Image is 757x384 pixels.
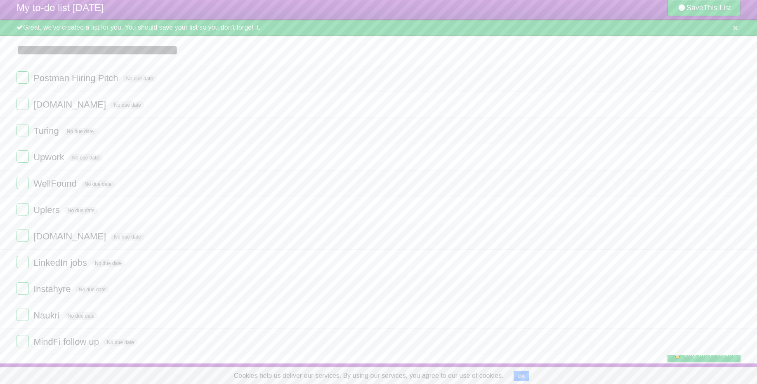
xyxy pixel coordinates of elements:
span: Uplers [33,205,62,215]
span: No due date [81,180,115,188]
a: Developers [585,365,618,381]
span: No due date [75,286,109,293]
span: Cookies help us deliver our services. By using our services, you agree to our use of cookies. [226,368,512,384]
a: About [558,365,575,381]
span: No due date [111,233,144,241]
span: No due date [104,339,137,346]
label: Done [17,203,29,215]
span: No due date [64,128,97,135]
span: Postman Hiring Pitch [33,73,120,83]
b: This List [703,4,731,12]
label: Done [17,71,29,84]
span: Upwork [33,152,66,162]
label: Done [17,256,29,268]
label: Done [17,229,29,242]
label: Done [17,98,29,110]
span: My to-do list [DATE] [17,2,104,13]
span: [DOMAIN_NAME] [33,231,108,241]
span: No due date [64,312,98,320]
label: Done [17,124,29,136]
span: Turing [33,126,61,136]
label: Done [17,282,29,295]
a: Privacy [657,365,678,381]
span: No due date [69,154,102,162]
label: Done [17,335,29,347]
span: No due date [123,75,156,82]
label: Done [17,150,29,163]
a: Terms [629,365,647,381]
label: Done [17,309,29,321]
span: Instahyre [33,284,73,294]
span: Buy me a coffee [685,347,736,361]
label: Done [17,177,29,189]
a: Suggest a feature [689,365,740,381]
span: LinkedIn jobs [33,258,89,268]
span: No due date [64,207,98,214]
span: [DOMAIN_NAME] [33,99,108,110]
span: No due date [111,101,144,109]
button: OK [514,371,530,381]
span: WellFound [33,178,79,189]
span: No due date [92,260,125,267]
span: MindFi follow up [33,337,101,347]
span: Naukri [33,310,62,321]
